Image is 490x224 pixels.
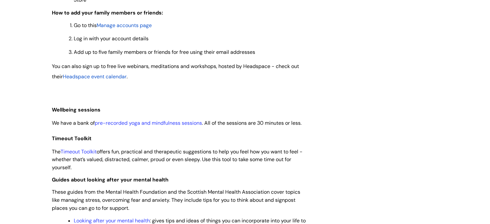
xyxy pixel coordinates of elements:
span: Headspace event calendar [63,73,127,80]
span: The offers fun, practical and therapeutic suggestions to help you feel how you want to feel - whe... [52,148,303,171]
span: Timeout Toolkit [52,135,91,142]
span: How to add your family members or friends: [52,9,163,16]
a: pre-recorded yoga and mindfulness sessions [95,120,202,126]
span: Log in with your account details [74,35,149,42]
a: Looking after your mental health [74,217,150,224]
a: Timeout Toolkit [61,148,97,155]
span: Add up to five family members or friends for free using their email addresses [74,49,255,55]
a: Headspace event calendar [63,73,127,80]
span: We have a bank of . All of the sessions are 30 minutes or less. [52,120,302,126]
span: Go to this [74,22,97,29]
span: These guides from the Mental Health Foundation and the Scottish Mental Health Association cover t... [52,189,300,211]
span: Guides about looking after your mental health [52,176,168,183]
span: You can also sign up to free live webinars, meditations and workshops, hosted by Headspace - chec... [52,63,299,80]
a: Manage accounts page [97,22,152,29]
span: Wellbeing sessions [52,106,101,113]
